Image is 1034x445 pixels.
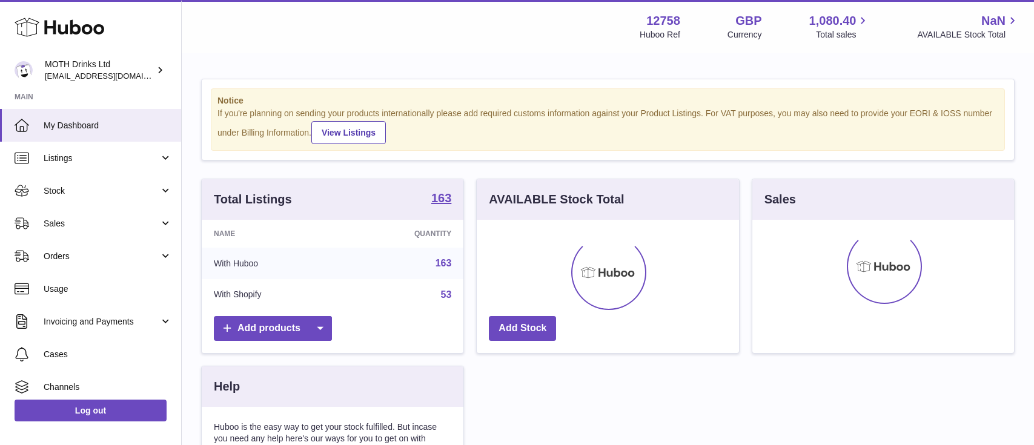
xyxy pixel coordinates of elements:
[311,121,386,144] a: View Listings
[727,29,762,41] div: Currency
[45,59,154,82] div: MOTH Drinks Ltd
[441,289,452,300] a: 53
[214,191,292,208] h3: Total Listings
[15,400,167,421] a: Log out
[214,378,240,395] h3: Help
[202,248,343,279] td: With Huboo
[44,251,159,262] span: Orders
[217,95,998,107] strong: Notice
[202,279,343,311] td: With Shopify
[44,153,159,164] span: Listings
[489,316,556,341] a: Add Stock
[44,316,159,328] span: Invoicing and Payments
[981,13,1006,29] span: NaN
[489,191,624,208] h3: AVAILABLE Stock Total
[646,13,680,29] strong: 12758
[816,29,870,41] span: Total sales
[44,283,172,295] span: Usage
[917,29,1019,41] span: AVAILABLE Stock Total
[809,13,870,41] a: 1,080.40 Total sales
[431,192,451,204] strong: 163
[44,185,159,197] span: Stock
[44,120,172,131] span: My Dashboard
[917,13,1019,41] a: NaN AVAILABLE Stock Total
[202,220,343,248] th: Name
[45,71,178,81] span: [EMAIL_ADDRESS][DOMAIN_NAME]
[431,192,451,206] a: 163
[735,13,761,29] strong: GBP
[343,220,463,248] th: Quantity
[15,61,33,79] img: internalAdmin-12758@internal.huboo.com
[640,29,680,41] div: Huboo Ref
[217,108,998,144] div: If you're planning on sending your products internationally please add required customs informati...
[44,381,172,393] span: Channels
[214,316,332,341] a: Add products
[764,191,796,208] h3: Sales
[436,258,452,268] a: 163
[44,349,172,360] span: Cases
[44,218,159,229] span: Sales
[809,13,857,29] span: 1,080.40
